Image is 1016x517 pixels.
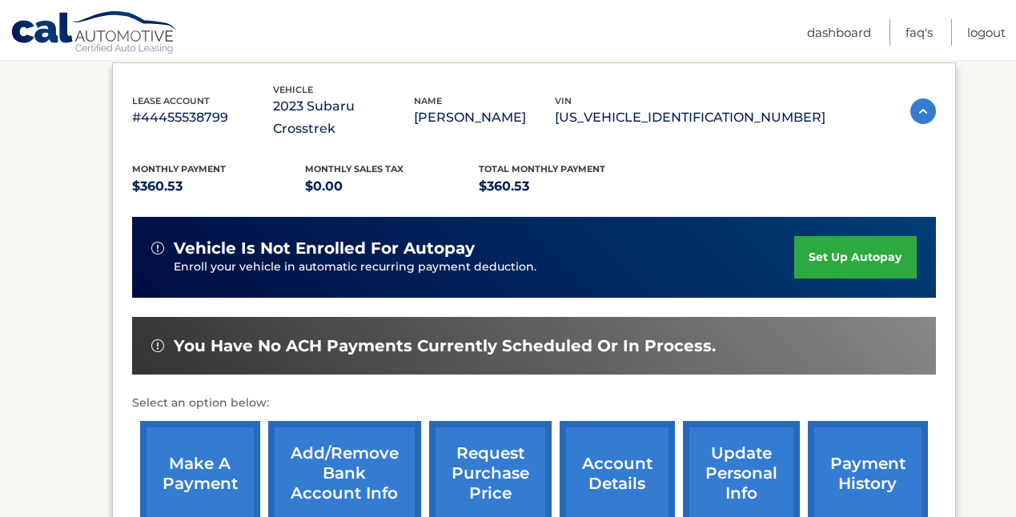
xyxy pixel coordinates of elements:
span: Monthly Payment [132,163,226,174]
span: name [414,95,442,106]
span: vin [555,95,572,106]
a: set up autopay [794,236,916,279]
p: Select an option below: [132,394,936,413]
span: lease account [132,95,210,106]
p: $0.00 [305,175,479,198]
p: Enroll your vehicle in automatic recurring payment deduction. [174,258,795,276]
span: You have no ACH payments currently scheduled or in process. [174,336,716,356]
img: alert-white.svg [151,242,164,254]
span: Monthly sales Tax [305,163,404,174]
p: [US_VEHICLE_IDENTIFICATION_NUMBER] [555,106,825,129]
span: vehicle is not enrolled for autopay [174,238,475,258]
span: vehicle [273,84,313,95]
p: $360.53 [132,175,306,198]
p: $360.53 [479,175,653,198]
a: Dashboard [807,19,871,46]
a: Logout [967,19,1006,46]
a: FAQ's [906,19,933,46]
img: alert-white.svg [151,339,164,352]
span: Total Monthly Payment [479,163,605,174]
img: accordion-active.svg [910,98,936,124]
p: [PERSON_NAME] [414,106,555,129]
p: 2023 Subaru Crosstrek [273,95,414,140]
p: #44455538799 [132,106,273,129]
a: Cal Automotive [10,10,179,57]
